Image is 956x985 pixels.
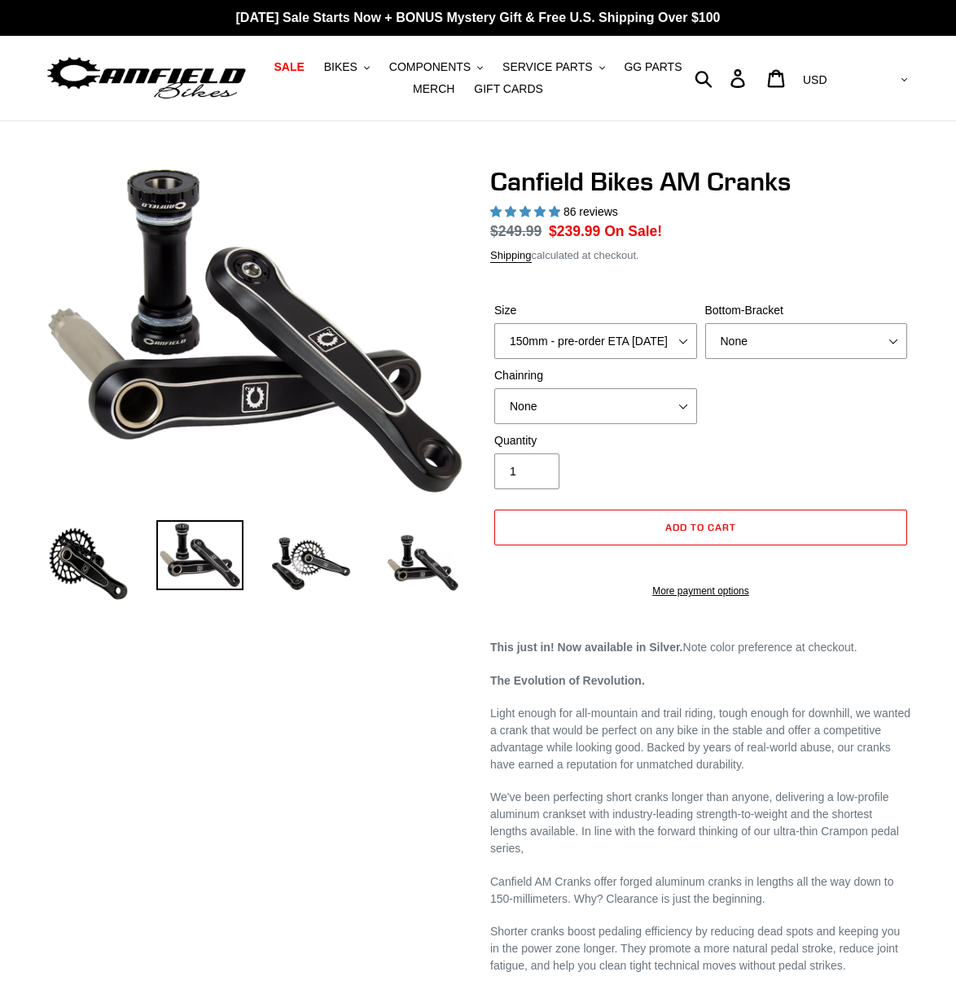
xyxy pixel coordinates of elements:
strong: The Evolution of Revolution. [490,674,645,687]
a: MERCH [405,78,463,100]
a: GG PARTS [616,56,690,78]
button: BIKES [316,56,378,78]
p: Light enough for all-mountain and trail riding, tough enough for downhill, we wanted a crank that... [490,705,911,773]
label: Bottom-Bracket [705,302,908,319]
span: SERVICE PARTS [502,60,592,74]
span: On Sale! [604,221,662,242]
span: 4.97 stars [490,205,564,218]
button: SERVICE PARTS [494,56,612,78]
strong: This just in! Now available in Silver. [490,641,683,654]
s: $249.99 [490,223,542,239]
span: MERCH [413,82,454,96]
span: 86 reviews [564,205,618,218]
a: Shipping [490,249,532,263]
h1: Canfield Bikes AM Cranks [490,166,911,197]
img: Load image into Gallery viewer, Canfield Bikes AM Cranks [45,520,132,607]
div: calculated at checkout. [490,247,911,264]
span: BIKES [324,60,357,74]
img: Canfield Bikes [45,53,248,104]
label: Chainring [494,367,697,384]
label: Quantity [494,432,697,449]
a: SALE [265,56,312,78]
img: Load image into Gallery viewer, CANFIELD-AM_DH-CRANKS [379,520,466,607]
span: COMPONENTS [389,60,471,74]
span: GG PARTS [624,60,682,74]
button: Add to cart [494,510,907,545]
span: SALE [274,60,304,74]
img: Load image into Gallery viewer, Canfield Bikes AM Cranks [268,520,355,607]
label: Size [494,302,697,319]
p: We've been perfecting short cranks longer than anyone, delivering a low-profile aluminum crankset... [490,789,911,857]
span: $239.99 [549,223,600,239]
a: More payment options [494,584,907,598]
a: GIFT CARDS [466,78,551,100]
span: Add to cart [665,521,736,533]
p: Note color preference at checkout. [490,639,911,656]
img: Load image into Gallery viewer, Canfield Cranks [156,520,243,589]
p: Shorter cranks boost pedaling efficiency by reducing dead spots and keeping you in the power zone... [490,923,911,974]
button: COMPONENTS [381,56,491,78]
span: GIFT CARDS [474,82,543,96]
p: Canfield AM Cranks offer forged aluminum cranks in lengths all the way down to 150-millimeters. W... [490,873,911,908]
